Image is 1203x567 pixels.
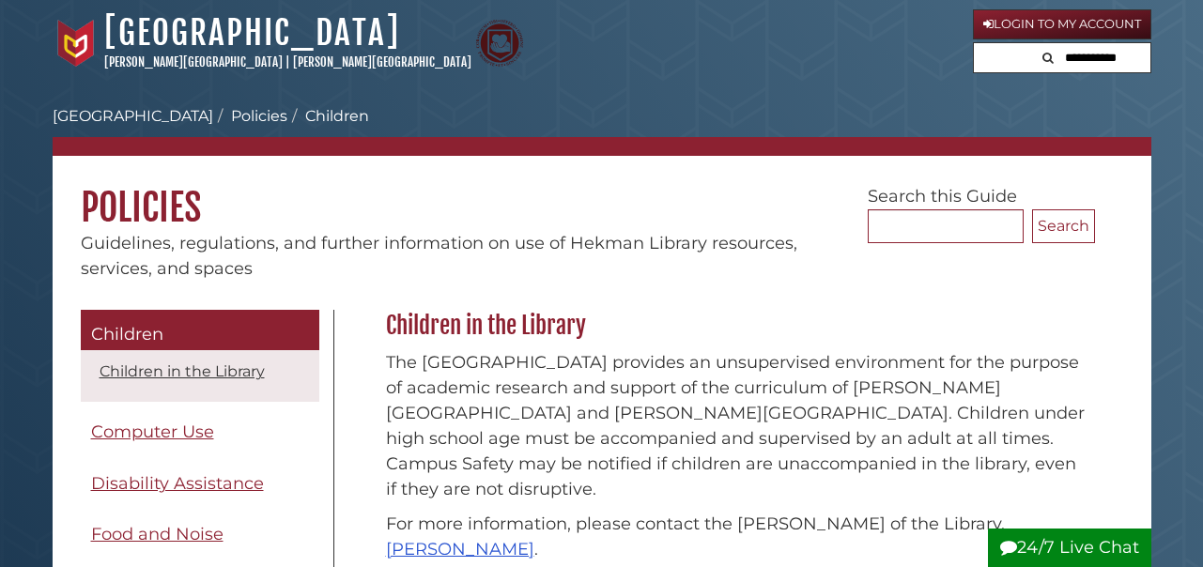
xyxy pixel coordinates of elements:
[81,310,319,351] a: Children
[53,105,1151,156] nav: breadcrumb
[1032,209,1095,243] button: Search
[287,105,369,128] li: Children
[91,324,163,345] span: Children
[91,421,214,442] span: Computer Use
[973,9,1151,39] a: Login to My Account
[386,539,534,559] a: [PERSON_NAME]
[53,107,213,125] a: [GEOGRAPHIC_DATA]
[53,156,1151,231] h1: Policies
[81,513,319,556] a: Food and Noise
[293,54,471,69] a: [PERSON_NAME][GEOGRAPHIC_DATA]
[91,524,224,544] span: Food and Noise
[1042,52,1054,64] i: Search
[81,411,319,453] a: Computer Use
[285,54,290,69] span: |
[231,107,287,125] a: Policies
[53,20,100,67] img: Calvin University
[81,233,797,279] span: Guidelines, regulations, and further information on use of Hekman Library resources, services, an...
[100,362,265,380] a: Children in the Library
[1037,43,1059,69] button: Search
[476,20,523,67] img: Calvin Theological Seminary
[386,350,1086,502] p: The [GEOGRAPHIC_DATA] provides an unsupervised environment for the purpose of academic research a...
[988,529,1151,567] button: 24/7 Live Chat
[386,512,1086,562] p: For more information, please contact the [PERSON_NAME] of the Library, .
[91,473,264,494] span: Disability Assistance
[104,54,283,69] a: [PERSON_NAME][GEOGRAPHIC_DATA]
[377,311,1095,341] h2: Children in the Library
[81,463,319,505] a: Disability Assistance
[104,12,400,54] a: [GEOGRAPHIC_DATA]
